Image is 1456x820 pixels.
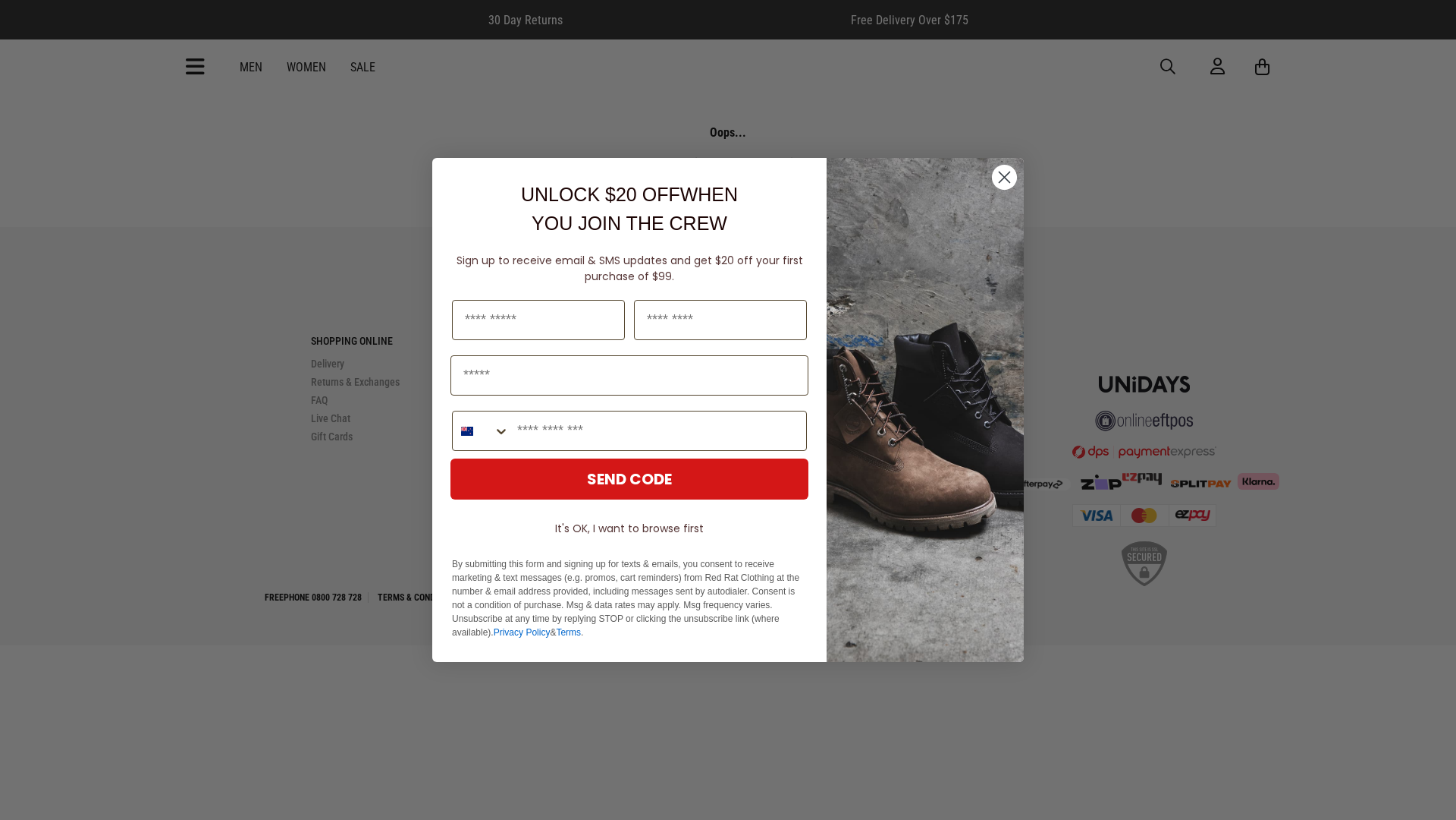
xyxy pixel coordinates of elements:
input: First Name [452,300,625,340]
span: YOU JOIN THE CREW [532,213,727,234]
button: SEND CODE [450,459,808,500]
p: By submitting this form and signing up for texts & emails, you consent to receive marketing & tex... [452,557,807,639]
span: Sign up to receive email & SMS updates and get $20 off your first purchase of $99. [457,253,803,284]
img: New Zealand [461,425,473,437]
input: Email [450,355,808,396]
a: Terms [556,627,581,638]
span: UNLOCK $20 OFF [521,184,680,205]
button: Search Countries [453,412,510,450]
button: Open LiveChat chat widget [12,6,58,52]
button: Close dialog [991,164,1018,191]
span: WHEN [680,184,738,205]
a: Privacy Policy [494,627,551,638]
button: It's OK, I want to browse first [450,515,808,542]
img: f7662613-148e-4c88-9575-6c6b5b55a647.jpeg [827,158,1024,662]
